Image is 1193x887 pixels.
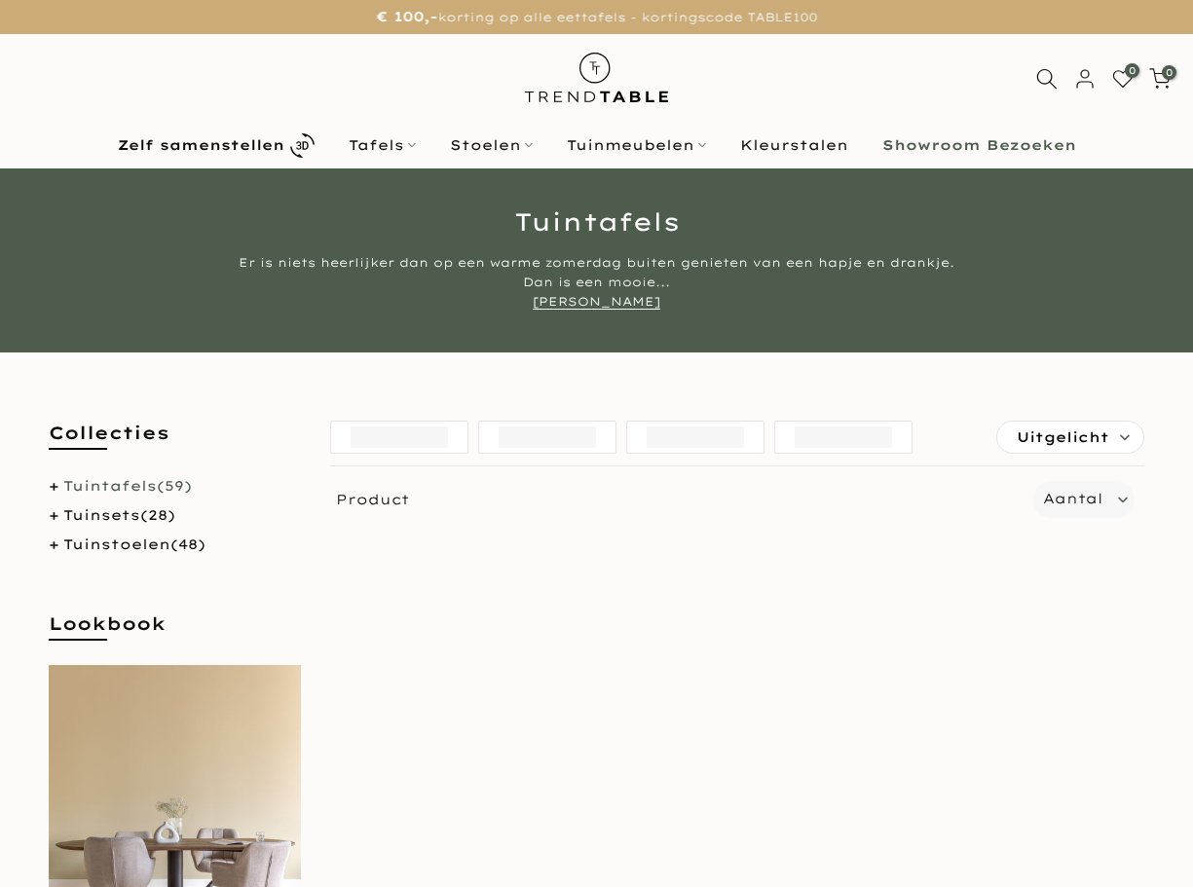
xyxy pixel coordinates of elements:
[49,421,301,464] h5: Collecties
[1043,487,1102,511] label: Aantal
[533,294,660,310] a: [PERSON_NAME]
[63,506,175,524] a: Tuinsets(28)
[170,536,205,553] span: (48)
[322,481,1025,518] span: Product
[432,133,549,157] a: Stoelen
[49,611,301,655] h5: Lookbook
[1125,63,1139,78] span: 0
[157,477,192,495] span: (59)
[1149,68,1171,90] a: 0
[63,536,205,553] a: Tuinstoelen(48)
[549,133,723,157] a: Tuinmeubelen
[511,34,682,121] img: trend-table
[42,209,1152,234] h1: Tuintafels
[118,138,284,152] b: Zelf samenstellen
[24,5,1169,29] p: korting op alle eettafels - kortingscode TABLE100
[1162,65,1176,80] span: 0
[723,133,865,157] a: Kleurstalen
[100,129,331,163] a: Zelf samenstellen
[232,253,962,312] div: Er is niets heerlijker dan op een warme zomerdag buiten genieten van een hapje en drankje. Dan is...
[376,8,437,25] strong: € 100,-
[865,133,1093,157] a: Showroom Bezoeken
[882,138,1076,152] b: Showroom Bezoeken
[331,133,432,157] a: Tafels
[1112,68,1134,90] a: 0
[63,477,192,495] a: Tuintafels(59)
[997,422,1143,453] label: Uitgelicht
[1017,422,1109,453] span: Uitgelicht
[140,506,175,524] span: (28)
